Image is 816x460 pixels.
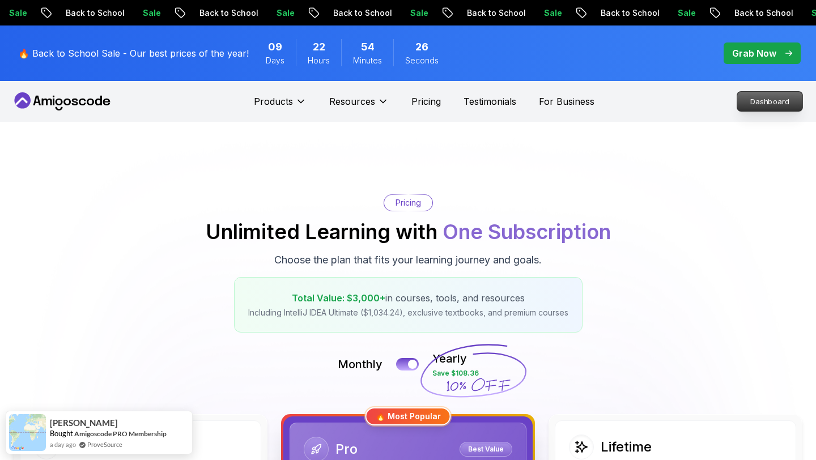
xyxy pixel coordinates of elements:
span: Seconds [405,55,439,66]
span: Total Value: $3,000+ [292,292,385,304]
p: Sale [379,7,415,19]
p: 🔥 Back to School Sale - Our best prices of the year! [18,46,249,60]
p: Sale [512,7,549,19]
h2: Lifetime [601,438,652,456]
p: Sale [245,7,281,19]
p: Products [254,95,293,108]
h2: Pro [335,440,358,458]
span: 9 Days [268,39,282,55]
span: 26 Seconds [415,39,428,55]
p: Dashboard [737,92,802,111]
a: Amigoscode PRO Membership [74,429,167,438]
span: Bought [50,429,73,438]
button: Products [254,95,307,117]
p: Including IntelliJ IDEA Ultimate ($1,034.24), exclusive textbooks, and premium courses [248,307,568,318]
p: Back to School [569,7,646,19]
h2: Unlimited Learning with [206,220,611,243]
p: Back to School [435,7,512,19]
span: Minutes [353,55,382,66]
p: Best Value [461,444,511,455]
p: Grab Now [732,46,776,60]
p: Monthly [338,356,382,372]
p: Sale [646,7,682,19]
p: Back to School [34,7,111,19]
img: provesource social proof notification image [9,414,46,451]
p: Resources [329,95,375,108]
span: One Subscription [443,219,611,244]
p: Sale [111,7,147,19]
p: Back to School [168,7,245,19]
p: Sale [780,7,816,19]
span: 22 Hours [313,39,325,55]
span: a day ago [50,440,76,449]
a: Pricing [411,95,441,108]
p: Back to School [301,7,379,19]
span: 54 Minutes [361,39,375,55]
span: Days [266,55,284,66]
a: For Business [539,95,594,108]
p: in courses, tools, and resources [248,291,568,305]
span: [PERSON_NAME] [50,418,118,428]
a: Testimonials [464,95,516,108]
span: Hours [308,55,330,66]
p: Choose the plan that fits your learning journey and goals. [274,252,542,268]
a: ProveSource [87,440,122,449]
button: Resources [329,95,389,117]
p: Back to School [703,7,780,19]
p: Pricing [396,197,421,208]
a: Dashboard [737,91,803,112]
